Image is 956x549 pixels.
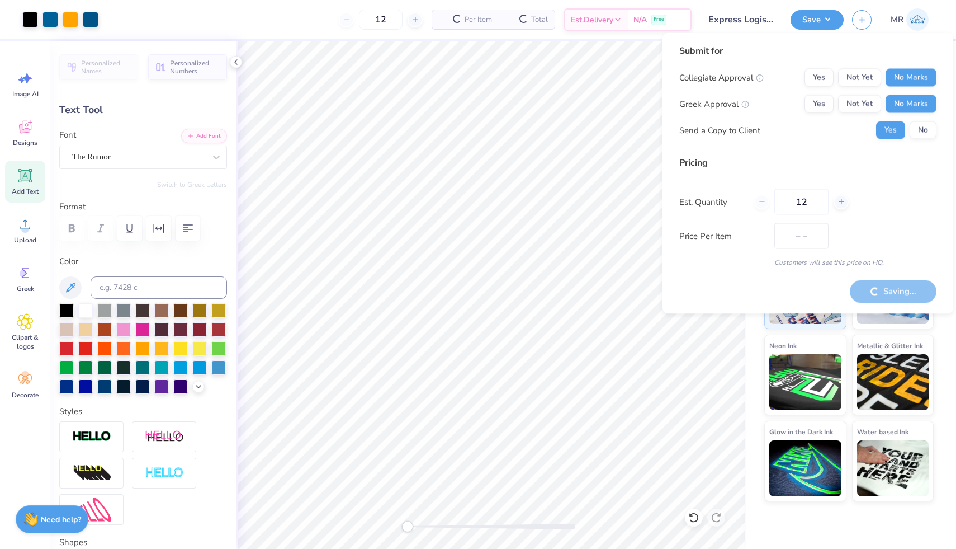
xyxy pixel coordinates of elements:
span: N/A [633,14,647,26]
label: Font [59,129,76,142]
span: Add Text [12,187,39,196]
span: Designs [13,138,37,147]
div: Send a Copy to Client [679,124,760,137]
span: Metallic & Glitter Ink [857,340,923,351]
span: Per Item [465,14,492,26]
input: e.g. 7428 c [91,276,227,299]
div: Pricing [679,156,936,170]
span: Decorate [12,391,39,400]
span: MR [891,13,903,26]
span: Upload [14,236,36,245]
div: Collegiate Approval [679,71,764,84]
img: 3D Illusion [72,464,111,482]
div: Submit for [679,44,936,58]
button: No [910,121,936,139]
span: Image AI [12,90,39,98]
span: Clipart & logos [7,333,44,351]
button: Personalized Names [59,54,138,80]
label: Price Per Item [679,229,766,242]
img: Negative Space [145,467,184,480]
button: No Marks [886,69,936,87]
img: Water based Ink [857,440,929,496]
button: Not Yet [838,69,881,87]
input: Untitled Design [700,8,782,31]
button: Not Yet [838,95,881,113]
label: Color [59,255,227,268]
input: – – [774,189,829,215]
strong: Need help? [41,514,81,525]
button: Add Font [181,129,227,143]
img: Metallic & Glitter Ink [857,354,929,410]
span: Water based Ink [857,426,908,438]
button: Save [791,10,844,30]
span: Personalized Names [81,59,131,75]
img: Neon Ink [769,354,841,410]
button: No Marks [886,95,936,113]
div: Text Tool [59,102,227,118]
label: Est. Quantity [679,195,746,208]
a: MR [886,8,934,31]
button: Yes [804,95,834,113]
span: Neon Ink [769,340,797,351]
button: Yes [804,69,834,87]
button: Yes [876,121,905,139]
img: Stroke [72,430,111,443]
span: Total [531,14,548,26]
img: Shadow [145,430,184,444]
div: Accessibility label [402,521,413,532]
div: Greek Approval [679,97,749,110]
span: Glow in the Dark Ink [769,426,833,438]
img: Glow in the Dark Ink [769,440,841,496]
div: Customers will see this price on HQ. [679,257,936,268]
span: Greek [17,284,34,293]
label: Shapes [59,536,87,549]
button: Switch to Greek Letters [157,180,227,189]
button: Personalized Numbers [148,54,227,80]
img: Marlee Rubner [906,8,929,31]
span: Free [654,16,664,24]
label: Styles [59,405,82,418]
input: – – [359,10,403,30]
span: Personalized Numbers [170,59,220,75]
span: Est. Delivery [571,14,613,26]
label: Format [59,200,227,213]
img: Free Distort [72,498,111,522]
